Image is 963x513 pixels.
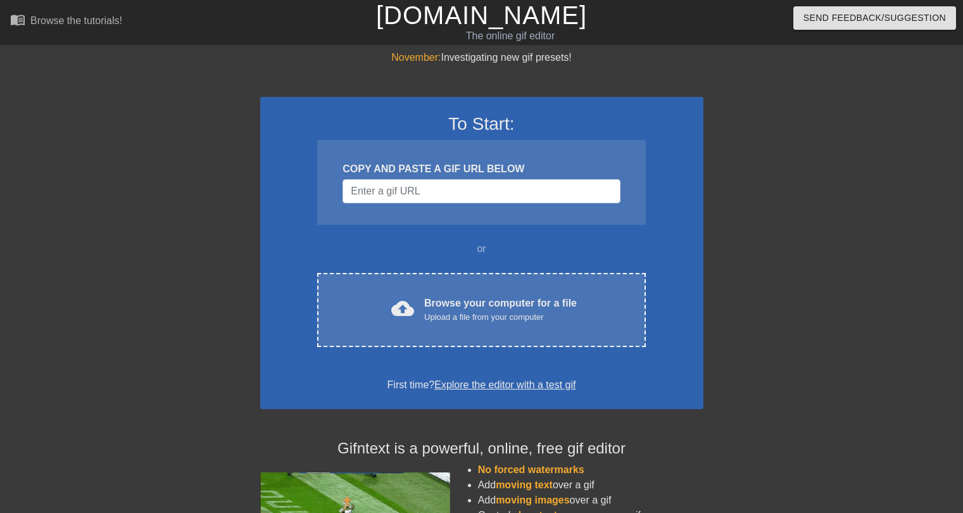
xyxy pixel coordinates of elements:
div: or [293,241,670,256]
div: COPY AND PASTE A GIF URL BELOW [343,161,620,177]
div: Investigating new gif presets! [260,50,703,65]
h4: Gifntext is a powerful, online, free gif editor [260,440,703,458]
h3: To Start: [277,113,687,135]
span: menu_book [10,12,25,27]
div: First time? [277,377,687,393]
span: cloud_upload [391,297,414,320]
div: Browse the tutorials! [30,15,122,26]
li: Add over a gif [478,493,703,508]
input: Username [343,179,620,203]
li: Add over a gif [478,478,703,493]
button: Send Feedback/Suggestion [793,6,956,30]
span: Send Feedback/Suggestion [803,10,946,26]
a: Explore the editor with a test gif [434,379,576,390]
span: November: [391,52,441,63]
div: Upload a file from your computer [424,311,577,324]
span: moving images [496,495,569,505]
span: No forced watermarks [478,464,584,475]
a: [DOMAIN_NAME] [376,1,587,29]
div: The online gif editor [327,28,693,44]
span: moving text [496,479,553,490]
a: Browse the tutorials! [10,12,122,32]
div: Browse your computer for a file [424,296,577,324]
